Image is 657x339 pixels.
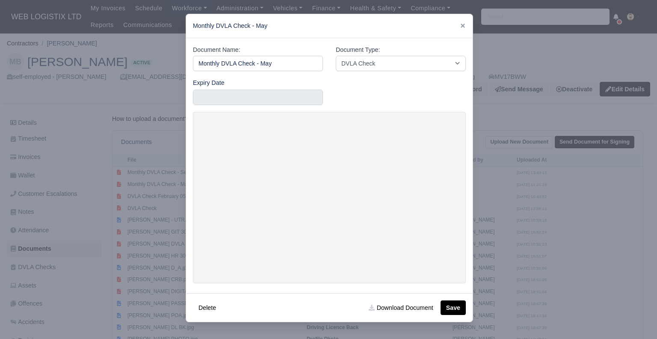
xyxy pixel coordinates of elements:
label: Document Name: [193,45,240,55]
button: Delete [193,300,222,315]
button: Save [441,300,466,315]
div: Monthly DVLA Check - May [186,14,473,38]
iframe: Chat Widget [614,298,657,339]
label: Expiry Date [193,78,225,88]
label: Document Type: [336,45,380,55]
a: Download Document [363,300,438,315]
